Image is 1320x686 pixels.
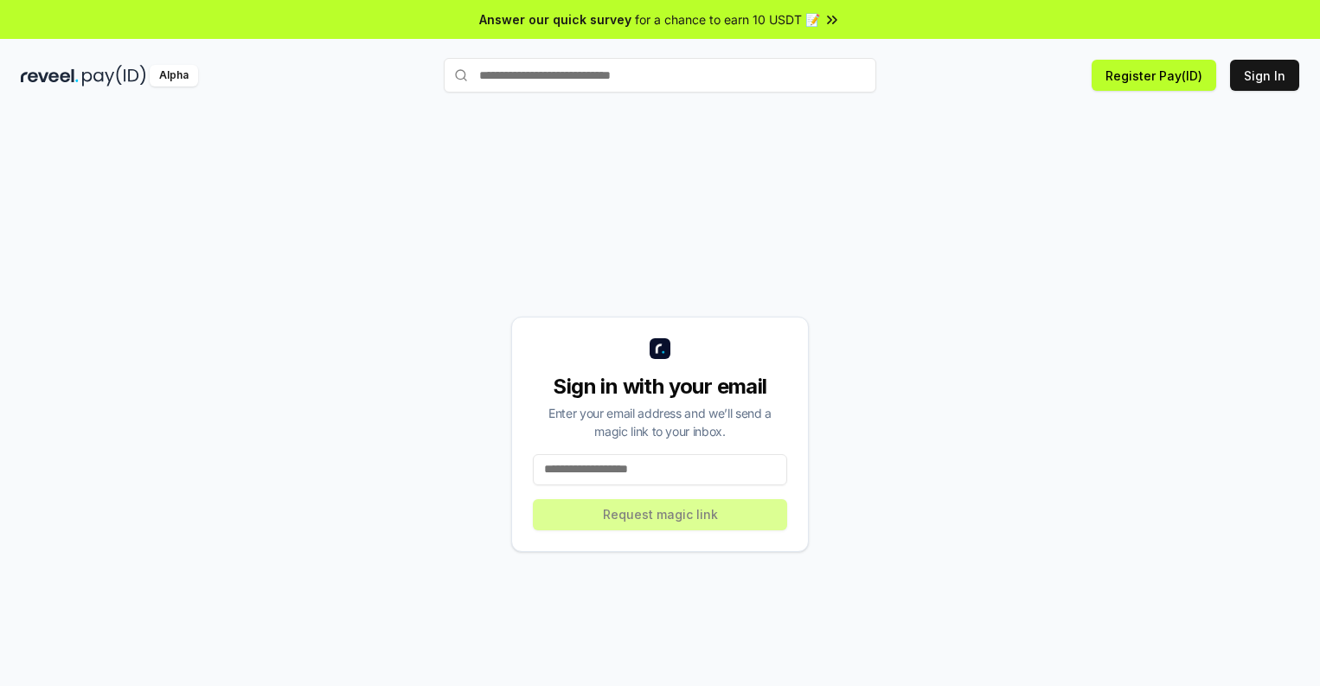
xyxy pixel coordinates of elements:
span: for a chance to earn 10 USDT 📝 [635,10,820,29]
button: Register Pay(ID) [1092,60,1216,91]
span: Answer our quick survey [479,10,631,29]
button: Sign In [1230,60,1299,91]
img: reveel_dark [21,65,79,87]
div: Sign in with your email [533,373,787,401]
img: logo_small [650,338,670,359]
div: Enter your email address and we’ll send a magic link to your inbox. [533,404,787,440]
div: Alpha [150,65,198,87]
img: pay_id [82,65,146,87]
